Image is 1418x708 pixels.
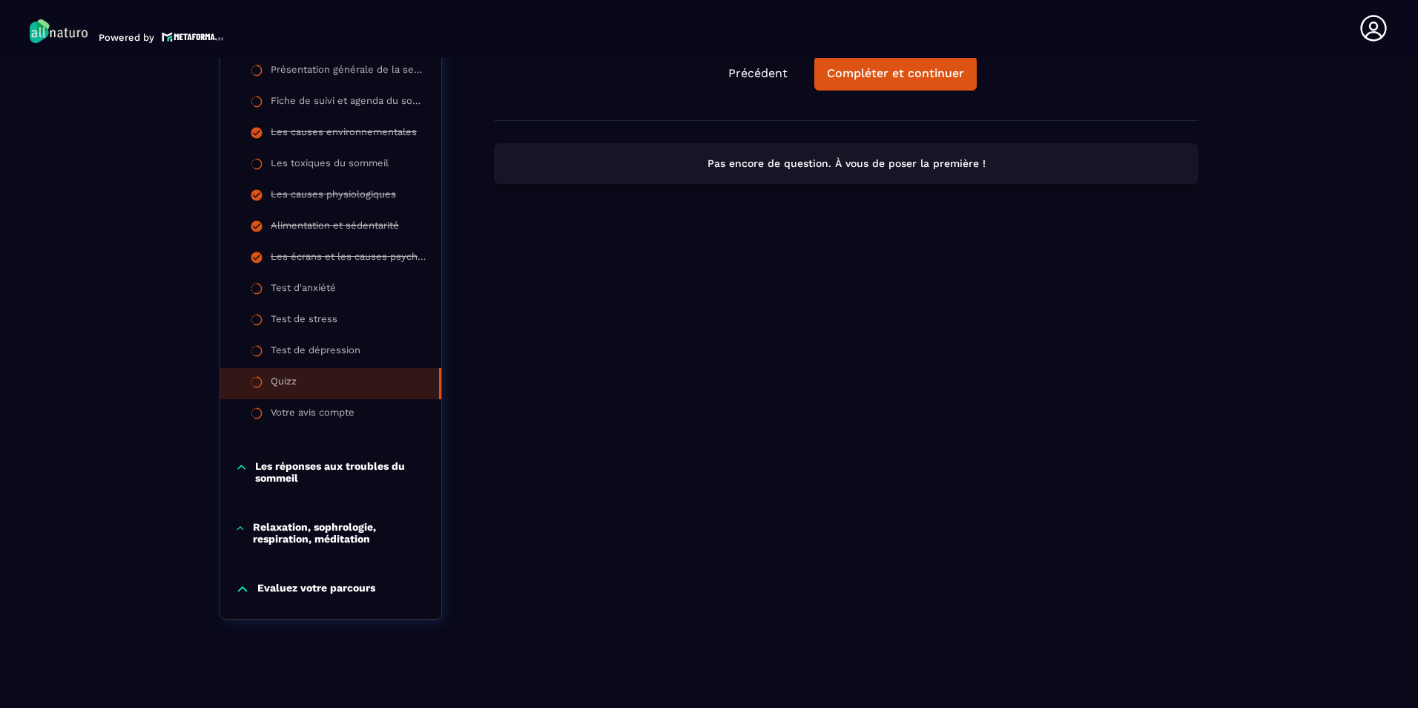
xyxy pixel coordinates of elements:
div: Les écrans et les causes psychologiques [271,251,426,267]
div: Fiche de suivi et agenda du sommeil [271,95,426,111]
div: Votre avis compte [271,407,354,423]
div: Les causes physiologiques [271,189,396,205]
p: Evaluez votre parcours [257,582,375,597]
div: Test d'anxiété [271,282,336,298]
p: Powered by [99,32,154,43]
div: Quizz [271,376,297,392]
p: Relaxation, sophrologie, respiration, méditation [253,521,426,545]
div: Test de stress [271,313,337,330]
img: logo [162,30,224,43]
div: Alimentation et sédentarité [271,220,399,236]
img: logo-branding [30,19,88,43]
div: Présentation générale de la section [271,64,426,80]
p: Les réponses aux troubles du sommeil [255,460,426,484]
div: Les causes environnementales [271,126,417,142]
p: Pas encore de question. À vous de poser la première ! [507,157,1185,171]
div: Les toxiques du sommeil [271,157,389,174]
div: Compléter et continuer [827,66,964,81]
button: Compléter et continuer [814,56,977,91]
button: Précédent [716,57,799,90]
div: Test de dépression [271,344,360,361]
